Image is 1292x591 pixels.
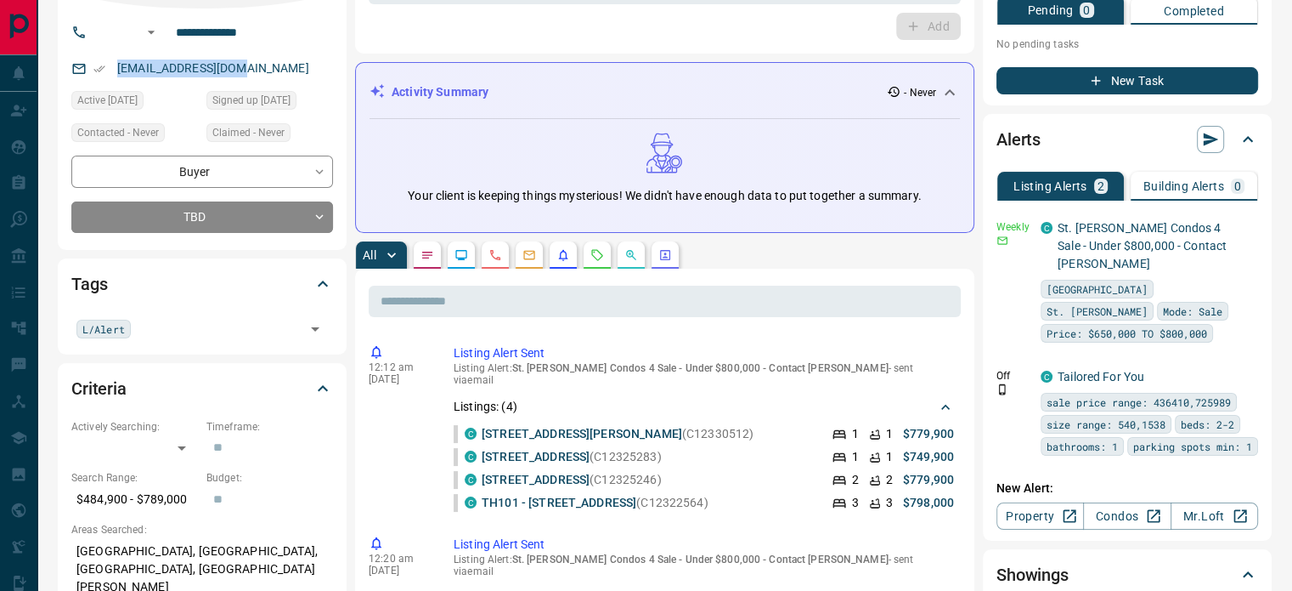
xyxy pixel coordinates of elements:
[77,124,159,141] span: Contacted - Never
[512,362,889,374] span: St. [PERSON_NAME] Condos 4 Sale - Under $800,000 - Contact [PERSON_NAME]
[1047,394,1231,411] span: sale price range: 436410,725989
[1041,371,1052,383] div: condos.ca
[852,494,859,512] p: 3
[852,425,859,443] p: 1
[454,554,954,577] p: Listing Alert : - sent via email
[1171,503,1258,530] a: Mr.Loft
[590,248,604,262] svg: Requests
[1041,222,1052,234] div: condos.ca
[369,553,428,565] p: 12:20 am
[369,361,428,373] p: 12:12 am
[1234,180,1241,192] p: 0
[482,496,636,509] a: TH101 - [STREET_ADDRESS]
[1047,281,1148,298] span: [GEOGRAPHIC_DATA]
[71,156,333,187] div: Buyer
[408,187,921,205] p: Your client is keeping things mysterious! We didn't have enough data to put together a summary.
[303,317,327,341] button: Open
[392,83,488,101] p: Activity Summary
[454,391,954,423] div: Listings: (4)
[71,202,333,233] div: TBD
[465,474,477,486] div: condos.ca
[996,31,1258,57] p: No pending tasks
[71,522,333,537] p: Areas Searched:
[1047,416,1165,433] span: size range: 540,1538
[482,448,662,466] p: (C12325283)
[512,554,889,565] span: St. [PERSON_NAME] Condos 4 Sale - Under $800,000 - Contact [PERSON_NAME]
[370,77,960,108] div: Activity Summary- Never
[206,470,333,486] p: Budget:
[141,22,161,43] button: Open
[212,92,291,109] span: Signed up [DATE]
[1083,503,1171,530] a: Condos
[1047,438,1118,455] span: bathrooms: 1
[369,373,428,385] p: [DATE]
[1181,416,1234,433] span: beds: 2-2
[420,248,434,262] svg: Notes
[71,368,333,409] div: Criteria
[117,61,309,75] a: [EMAIL_ADDRESS][DOMAIN_NAME]
[522,248,536,262] svg: Emails
[1163,303,1222,320] span: Mode: Sale
[482,471,662,489] p: (C12325246)
[903,425,954,443] p: $779,900
[1097,180,1104,192] p: 2
[996,219,1030,235] p: Weekly
[1047,325,1207,342] span: Price: $650,000 TO $800,000
[1083,4,1090,16] p: 0
[1013,180,1087,192] p: Listing Alerts
[482,425,753,443] p: (C12330512)
[71,91,198,115] div: Mon Feb 12 2024
[454,398,517,416] p: Listings: ( 4 )
[369,565,428,577] p: [DATE]
[71,486,198,514] p: $484,900 - $789,000
[206,91,333,115] div: Sun Jul 25 2010
[1058,370,1144,384] a: Tailored For You
[996,561,1069,588] h2: Showings
[996,503,1084,530] a: Property
[658,248,672,262] svg: Agent Actions
[556,248,570,262] svg: Listing Alerts
[886,494,893,512] p: 3
[1133,438,1252,455] span: parking spots min: 1
[903,448,954,466] p: $749,900
[82,321,125,338] span: L/Alert
[482,494,708,512] p: (C12322564)
[482,473,590,486] a: [STREET_ADDRESS]
[624,248,638,262] svg: Opportunities
[1047,303,1148,320] span: St. [PERSON_NAME]
[903,471,954,489] p: $779,900
[465,497,477,509] div: condos.ca
[71,270,107,298] h2: Tags
[71,375,127,402] h2: Criteria
[488,248,502,262] svg: Calls
[71,419,198,435] p: Actively Searching:
[852,471,859,489] p: 2
[206,419,333,435] p: Timeframe:
[996,235,1008,247] svg: Email
[886,471,893,489] p: 2
[1058,221,1227,270] a: St. [PERSON_NAME] Condos 4 Sale - Under $800,000 - Contact [PERSON_NAME]
[996,480,1258,497] p: New Alert:
[454,248,468,262] svg: Lead Browsing Activity
[482,450,590,463] a: [STREET_ADDRESS]
[886,448,893,466] p: 1
[71,470,198,486] p: Search Range:
[1143,180,1224,192] p: Building Alerts
[996,67,1258,94] button: New Task
[904,85,936,100] p: - Never
[996,384,1008,395] svg: Push Notification Only
[996,119,1258,160] div: Alerts
[482,427,682,440] a: [STREET_ADDRESS][PERSON_NAME]
[1027,4,1073,16] p: Pending
[454,344,954,362] p: Listing Alert Sent
[996,126,1041,153] h2: Alerts
[77,92,138,109] span: Active [DATE]
[212,124,285,141] span: Claimed - Never
[903,494,954,512] p: $798,000
[363,249,376,261] p: All
[886,425,893,443] p: 1
[71,264,333,304] div: Tags
[852,448,859,466] p: 1
[93,63,105,75] svg: Email Verified
[454,362,954,386] p: Listing Alert : - sent via email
